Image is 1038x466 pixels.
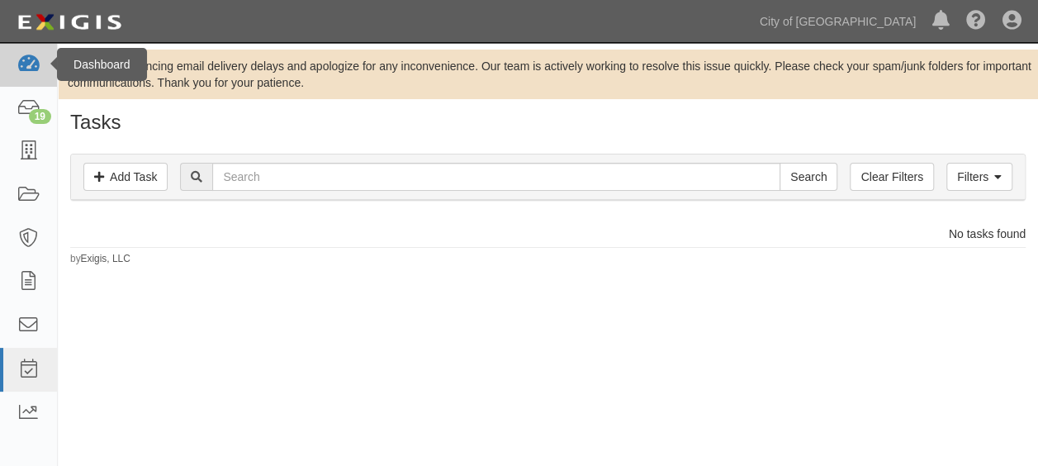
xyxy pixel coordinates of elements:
[966,12,986,31] i: Help Center - Complianz
[29,109,51,124] div: 19
[70,226,1026,242] div: No tasks found
[70,112,1026,133] h1: Tasks
[83,163,168,191] a: Add Task
[81,253,130,264] a: Exigis, LLC
[12,7,126,37] img: logo-5460c22ac91f19d4615b14bd174203de0afe785f0fc80cf4dbbc73dc1793850b.png
[946,163,1012,191] a: Filters
[751,5,924,38] a: City of [GEOGRAPHIC_DATA]
[58,58,1038,91] div: We are experiencing email delivery delays and apologize for any inconvenience. Our team is active...
[70,252,130,266] small: by
[57,48,147,81] div: Dashboard
[212,163,780,191] input: Search
[780,163,837,191] input: Search
[850,163,933,191] a: Clear Filters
